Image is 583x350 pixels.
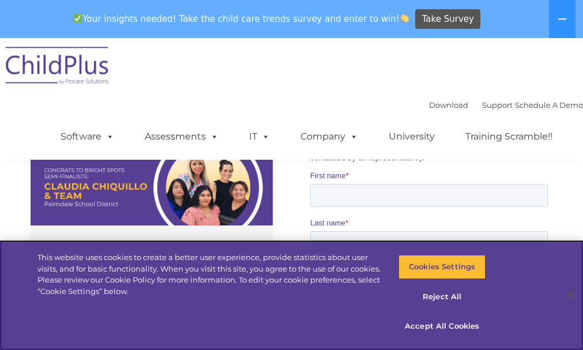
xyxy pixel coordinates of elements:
[289,125,370,148] a: Company
[49,125,126,148] a: Software
[398,255,486,279] button: Cookies Settings
[429,100,468,110] a: Download
[515,100,583,110] a: Schedule A Demo
[69,7,414,30] span: Your insights needed! Take the child care trends survey and enter to win!
[422,9,474,29] span: Take Survey
[429,100,583,110] font: |
[133,125,230,148] a: Assessments
[73,14,82,22] img: ✅
[398,285,486,309] button: Reject All
[415,9,480,29] a: Take Survey
[377,125,446,148] a: University
[558,283,583,308] button: Close
[37,252,381,297] div: This website uses cookies to create a better user experience, provide statistics about user visit...
[400,14,409,22] img: 👏
[398,314,486,338] button: Accept All Cookies
[238,125,281,148] a: IT
[482,100,513,110] a: Support
[454,125,564,148] a: Training Scramble!!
